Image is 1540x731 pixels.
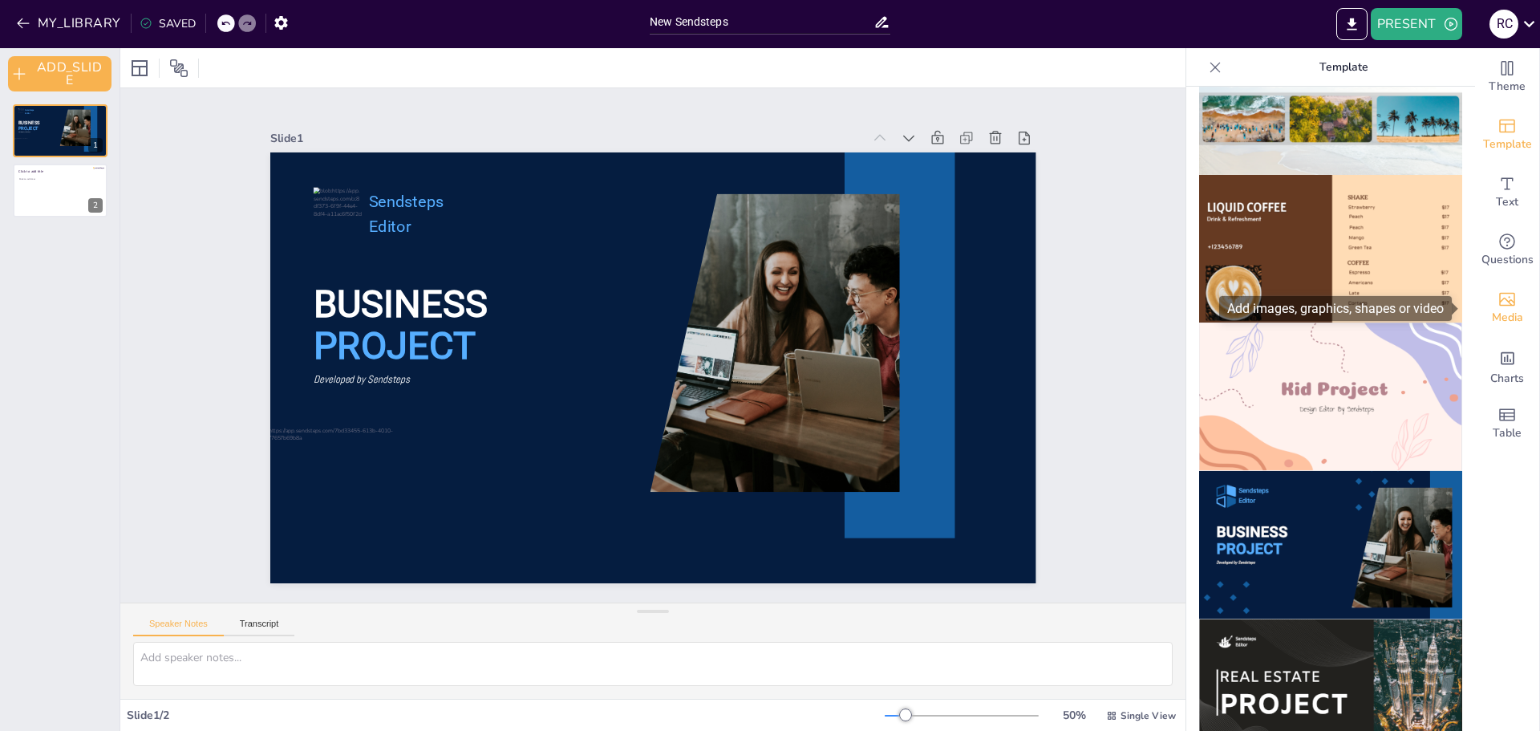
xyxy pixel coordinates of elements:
[1493,424,1522,442] span: Table
[1489,8,1518,40] button: r c
[169,59,188,78] span: Position
[1228,48,1459,87] p: Template
[1489,78,1526,95] span: Theme
[1199,175,1462,323] img: thumb-8.png
[368,193,443,211] span: Sendsteps
[19,177,35,180] span: Click to add text
[313,323,476,368] span: PROJECT
[1475,395,1539,453] div: Add a table
[12,10,128,36] button: MY_LIBRARY
[1055,708,1093,723] div: 50 %
[1475,48,1539,106] div: Change the overall theme
[1199,26,1462,175] img: thumb-7.png
[25,109,34,112] span: Sendsteps
[1492,309,1523,327] span: Media
[8,56,111,91] button: ADD_SLIDE
[88,138,103,152] div: 1
[1475,221,1539,279] div: Get real-time input from your audience
[1481,251,1534,269] span: Questions
[1475,164,1539,221] div: Add text boxes
[224,619,295,636] button: Transcript
[1371,8,1462,40] button: PRESENT
[1496,193,1518,211] span: Text
[1199,323,1462,471] img: thumb-9.png
[140,16,196,31] div: SAVED
[368,217,411,236] span: Editor
[25,112,30,115] span: Editor
[1475,279,1539,337] div: Add images, graphics, shapes or video
[1475,337,1539,395] div: Add charts and graphs
[1199,471,1462,619] img: thumb-10.png
[1475,106,1539,164] div: Add ready made slides
[18,169,43,173] span: Click to add title
[18,120,40,126] span: BUSINESS
[313,373,409,386] span: Developed by Sendsteps
[270,131,863,146] div: Slide 1
[1219,296,1452,321] div: Add images, graphics, shapes or video
[13,104,107,157] div: 1
[18,125,38,131] span: PROJECT
[313,282,486,326] span: BUSINESS
[1489,10,1518,39] div: r c
[127,708,885,723] div: Slide 1 / 2
[88,198,103,213] div: 2
[650,10,873,34] input: INSERT_TITLE
[1490,370,1524,388] span: Charts
[1483,136,1532,153] span: Template
[13,164,107,217] div: 2
[1121,709,1176,722] span: Single View
[127,55,152,81] div: Layout
[18,132,30,133] span: Developed by Sendsteps
[133,619,224,636] button: Speaker Notes
[1336,8,1368,40] button: EXPORT_TO_POWERPOINT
